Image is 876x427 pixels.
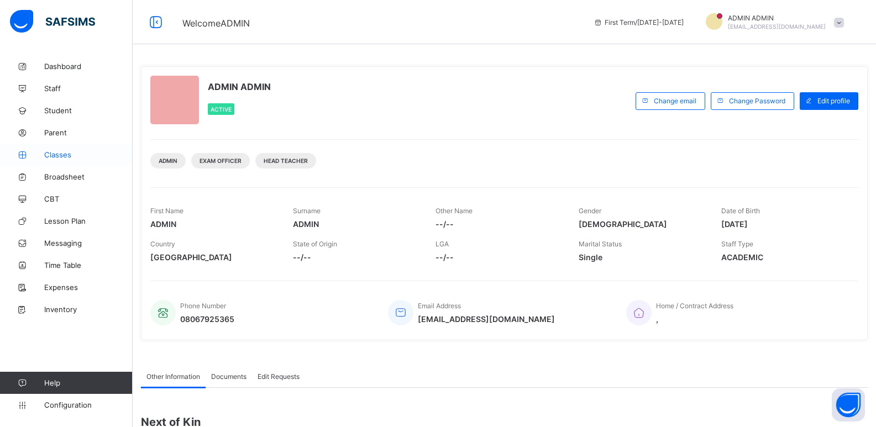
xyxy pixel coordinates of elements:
[579,252,705,262] span: Single
[654,97,696,105] span: Change email
[150,207,183,215] span: First Name
[436,252,562,262] span: --/--
[258,372,300,381] span: Edit Requests
[594,18,684,27] span: session/term information
[180,302,226,310] span: Phone Number
[44,400,132,409] span: Configuration
[264,157,308,164] span: Head Teacher
[817,97,850,105] span: Edit profile
[728,14,826,22] span: ADMIN ADMIN
[721,207,760,215] span: Date of Birth
[729,97,785,105] span: Change Password
[150,219,276,229] span: ADMIN
[211,372,246,381] span: Documents
[436,219,562,229] span: --/--
[44,283,133,292] span: Expenses
[579,207,601,215] span: Gender
[293,240,337,248] span: State of Origin
[200,157,242,164] span: Exam Officer
[832,388,865,421] button: Open asap
[44,172,133,181] span: Broadsheet
[44,84,133,93] span: Staff
[721,240,753,248] span: Staff Type
[44,128,133,137] span: Parent
[656,314,733,324] span: ,
[44,62,133,71] span: Dashboard
[44,217,133,225] span: Lesson Plan
[150,240,175,248] span: Country
[159,157,177,164] span: Admin
[44,261,133,270] span: Time Table
[44,305,133,314] span: Inventory
[728,23,826,30] span: [EMAIL_ADDRESS][DOMAIN_NAME]
[211,106,232,113] span: Active
[418,302,461,310] span: Email Address
[293,252,419,262] span: --/--
[579,240,622,248] span: Marital Status
[44,239,133,247] span: Messaging
[150,252,276,262] span: [GEOGRAPHIC_DATA]
[208,81,271,92] span: ADMIN ADMIN
[721,252,847,262] span: ACADEMIC
[656,302,733,310] span: Home / Contract Address
[44,106,133,115] span: Student
[182,18,250,29] span: Welcome ADMIN
[436,207,473,215] span: Other Name
[44,194,133,203] span: CBT
[418,314,555,324] span: [EMAIL_ADDRESS][DOMAIN_NAME]
[180,314,234,324] span: 08067925365
[293,207,321,215] span: Surname
[146,372,200,381] span: Other Information
[293,219,419,229] span: ADMIN
[10,10,95,33] img: safsims
[44,150,133,159] span: Classes
[44,378,132,387] span: Help
[721,219,847,229] span: [DATE]
[436,240,449,248] span: LGA
[695,13,849,31] div: ADMINADMIN
[579,219,705,229] span: [DEMOGRAPHIC_DATA]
